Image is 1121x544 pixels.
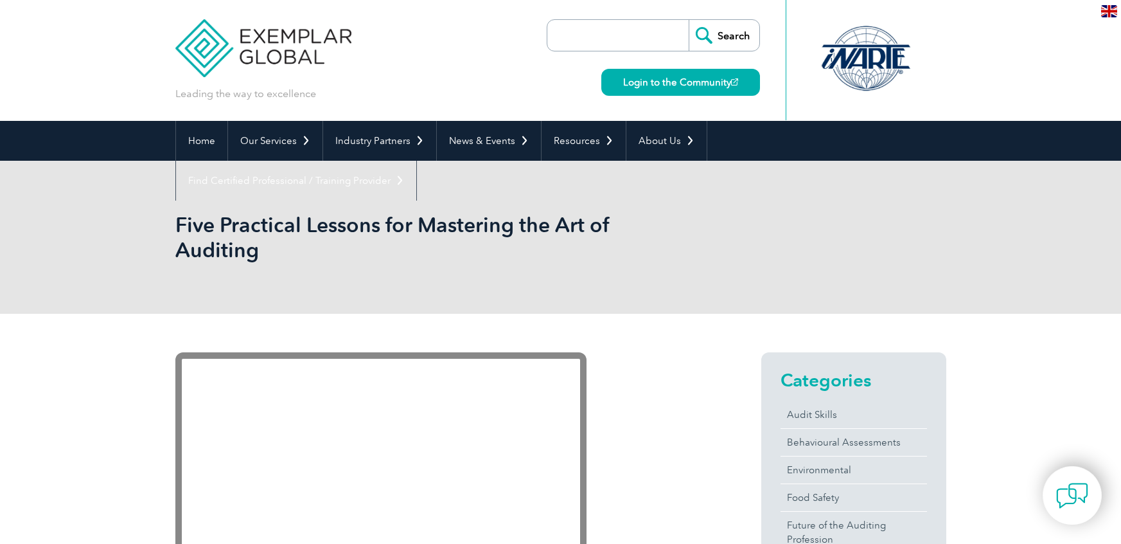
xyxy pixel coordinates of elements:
a: Behavioural Assessments [781,429,927,456]
img: open_square.png [731,78,738,86]
a: Resources [542,121,626,161]
a: About Us [626,121,707,161]
a: Login to the Community [601,69,760,96]
p: Leading the way to excellence [175,87,316,101]
img: contact-chat.png [1056,480,1088,512]
a: Our Services [228,121,322,161]
a: Industry Partners [323,121,436,161]
a: Find Certified Professional / Training Provider [176,161,416,201]
h1: Five Practical Lessons for Mastering the Art of Auditing [175,212,669,262]
a: Food Safety [781,484,927,511]
img: en [1101,5,1117,17]
a: Home [176,121,227,161]
input: Search [689,20,759,51]
h2: Categories [781,370,927,390]
a: News & Events [437,121,541,161]
a: Environmental [781,457,927,484]
a: Audit Skills [781,401,927,428]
